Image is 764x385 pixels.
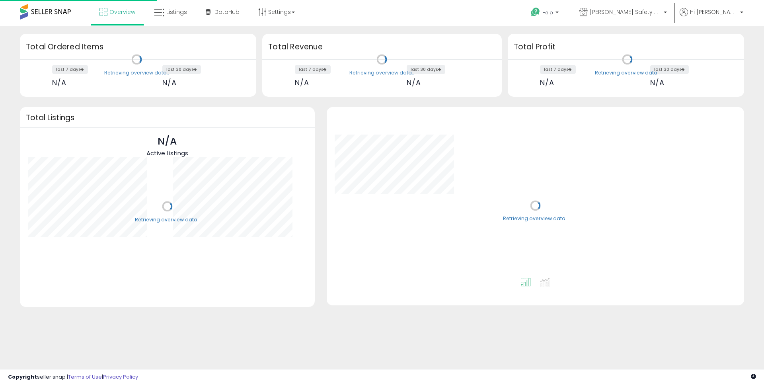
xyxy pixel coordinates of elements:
[503,215,568,223] div: Retrieving overview data..
[595,69,660,76] div: Retrieving overview data..
[214,8,240,16] span: DataHub
[109,8,135,16] span: Overview
[349,69,414,76] div: Retrieving overview data..
[690,8,738,16] span: Hi [PERSON_NAME]
[590,8,661,16] span: [PERSON_NAME] Safety & Supply
[680,8,743,26] a: Hi [PERSON_NAME]
[542,9,553,16] span: Help
[104,69,169,76] div: Retrieving overview data..
[524,1,567,26] a: Help
[135,216,200,223] div: Retrieving overview data..
[530,7,540,17] i: Get Help
[166,8,187,16] span: Listings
